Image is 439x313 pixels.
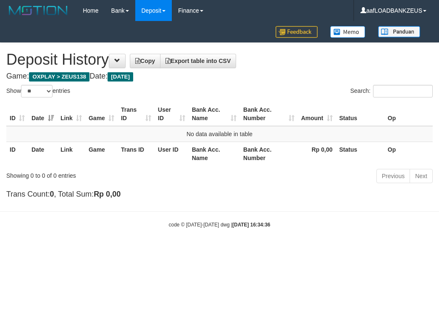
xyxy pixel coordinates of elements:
th: Bank Acc. Number [240,142,297,166]
strong: Rp 0,00 [312,146,333,153]
th: Link: activate to sort column ascending [57,102,85,126]
img: MOTION_logo.png [6,4,70,17]
img: Button%20Memo.svg [330,26,365,38]
th: Date: activate to sort column ascending [28,102,57,126]
td: No data available in table [6,126,433,142]
th: Bank Acc. Name [189,142,240,166]
th: Amount: activate to sort column ascending [298,102,336,126]
th: Game: activate to sort column ascending [85,102,118,126]
span: OXPLAY > ZEUS138 [29,72,89,82]
a: Copy [130,54,160,68]
th: Trans ID [118,142,155,166]
th: ID [6,142,28,166]
small: code © [DATE]-[DATE] dwg | [169,222,271,228]
label: Show entries [6,85,70,97]
th: Date [28,142,57,166]
a: Export table into CSV [160,54,236,68]
h4: Game: Date: [6,72,433,81]
th: Status [336,102,384,126]
img: panduan.png [378,26,420,37]
a: Next [410,169,433,183]
th: User ID: activate to sort column ascending [155,102,189,126]
input: Search: [373,85,433,97]
label: Search: [350,85,433,97]
div: Showing 0 to 0 of 0 entries [6,168,176,180]
span: [DATE] [108,72,133,82]
h4: Trans Count: , Total Sum: [6,190,433,199]
span: Copy [135,58,155,64]
strong: 0 [50,190,54,198]
h1: Deposit History [6,51,433,68]
a: Previous [376,169,410,183]
th: Status [336,142,384,166]
th: Link [57,142,85,166]
th: Op [384,102,433,126]
th: Bank Acc. Name: activate to sort column ascending [189,102,240,126]
img: Feedback.jpg [276,26,318,38]
select: Showentries [21,85,53,97]
th: Bank Acc. Number: activate to sort column ascending [240,102,297,126]
strong: Rp 0,00 [94,190,121,198]
th: Game [85,142,118,166]
strong: [DATE] 16:34:36 [232,222,270,228]
span: Export table into CSV [166,58,231,64]
th: ID: activate to sort column ascending [6,102,28,126]
th: User ID [155,142,189,166]
th: Op [384,142,433,166]
th: Trans ID: activate to sort column ascending [118,102,155,126]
